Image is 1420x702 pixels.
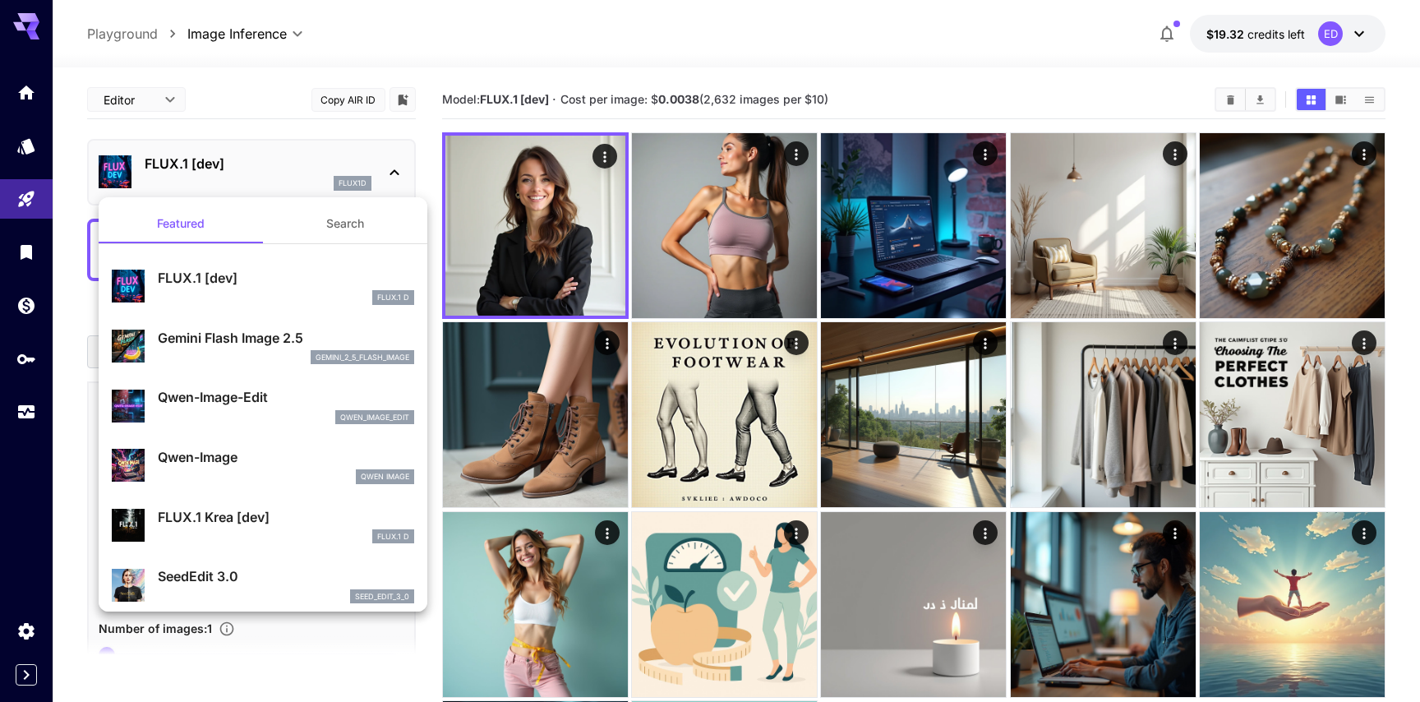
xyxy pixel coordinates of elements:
div: Qwen-Image-Editqwen_image_edit [112,381,414,431]
p: FLUX.1 D [377,531,409,543]
p: FLUX.1 D [377,292,409,303]
div: Qwen-ImageQwen Image [112,441,414,491]
p: FLUX.1 [dev] [158,268,414,288]
p: qwen_image_edit [340,412,409,423]
p: seed_edit_3_0 [355,591,409,603]
p: SeedEdit 3.0 [158,566,414,586]
button: Featured [99,204,263,243]
p: Qwen Image [361,471,409,483]
div: Gemini Flash Image 2.5gemini_2_5_flash_image [112,321,414,372]
div: FLUX.1 Krea [dev]FLUX.1 D [112,501,414,551]
p: FLUX.1 Krea [dev] [158,507,414,527]
p: Qwen-Image [158,447,414,467]
div: FLUX.1 [dev]FLUX.1 D [112,261,414,312]
div: SeedEdit 3.0seed_edit_3_0 [112,560,414,610]
p: Qwen-Image-Edit [158,387,414,407]
button: Search [263,204,427,243]
p: Gemini Flash Image 2.5 [158,328,414,348]
p: gemini_2_5_flash_image [316,352,409,363]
